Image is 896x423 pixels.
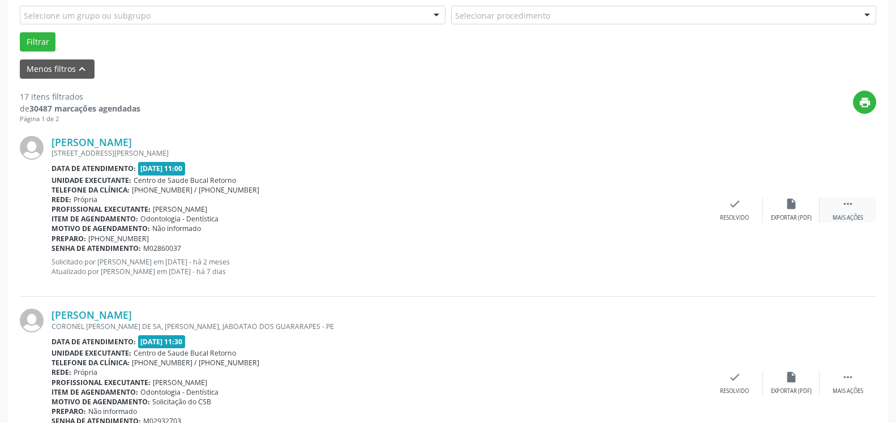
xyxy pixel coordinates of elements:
[132,185,259,195] span: [PHONE_NUMBER] / [PHONE_NUMBER]
[143,243,181,253] span: M02860037
[52,176,131,185] b: Unidade executante:
[52,224,150,233] b: Motivo de agendamento:
[138,335,186,348] span: [DATE] 11:30
[52,348,131,358] b: Unidade executante:
[52,204,151,214] b: Profissional executante:
[771,387,812,395] div: Exportar (PDF)
[52,387,138,397] b: Item de agendamento:
[842,198,854,210] i: 
[20,136,44,160] img: img
[29,103,140,114] strong: 30487 marcações agendadas
[52,195,71,204] b: Rede:
[853,91,876,114] button: print
[153,378,207,387] span: [PERSON_NAME]
[138,162,186,175] span: [DATE] 11:00
[833,214,863,222] div: Mais ações
[728,371,741,383] i: check
[728,198,741,210] i: check
[134,176,236,185] span: Centro de Saude Bucal Retorno
[140,387,218,397] span: Odontologia - Dentística
[152,224,201,233] span: Não informado
[88,234,149,243] span: [PHONE_NUMBER]
[74,195,97,204] span: Própria
[52,136,132,148] a: [PERSON_NAME]
[153,204,207,214] span: [PERSON_NAME]
[20,102,140,114] div: de
[52,397,150,407] b: Motivo de agendamento:
[134,348,236,358] span: Centro de Saude Bucal Retorno
[859,96,871,109] i: print
[52,214,138,224] b: Item de agendamento:
[20,91,140,102] div: 17 itens filtrados
[152,397,211,407] span: Solicitação do CSB
[24,10,151,22] span: Selecione um grupo ou subgrupo
[785,198,798,210] i: insert_drive_file
[52,148,706,158] div: [STREET_ADDRESS][PERSON_NAME]
[88,407,137,416] span: Não informado
[52,234,86,243] b: Preparo:
[132,358,259,368] span: [PHONE_NUMBER] / [PHONE_NUMBER]
[771,214,812,222] div: Exportar (PDF)
[52,164,136,173] b: Data de atendimento:
[52,257,706,276] p: Solicitado por [PERSON_NAME] em [DATE] - há 2 meses Atualizado por [PERSON_NAME] em [DATE] - há 7...
[785,371,798,383] i: insert_drive_file
[52,378,151,387] b: Profissional executante:
[76,63,88,75] i: keyboard_arrow_up
[52,368,71,377] b: Rede:
[140,214,218,224] span: Odontologia - Dentística
[455,10,550,22] span: Selecionar procedimento
[52,243,141,253] b: Senha de atendimento:
[52,322,706,331] div: CORONEL [PERSON_NAME] DE SA, [PERSON_NAME], JABOATAO DOS GUARARAPES - PE
[52,358,130,368] b: Telefone da clínica:
[74,368,97,377] span: Própria
[52,309,132,321] a: [PERSON_NAME]
[842,371,854,383] i: 
[833,387,863,395] div: Mais ações
[20,114,140,124] div: Página 1 de 2
[720,387,749,395] div: Resolvido
[20,59,95,79] button: Menos filtroskeyboard_arrow_up
[20,32,55,52] button: Filtrar
[52,407,86,416] b: Preparo:
[720,214,749,222] div: Resolvido
[20,309,44,332] img: img
[52,337,136,347] b: Data de atendimento:
[52,185,130,195] b: Telefone da clínica:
